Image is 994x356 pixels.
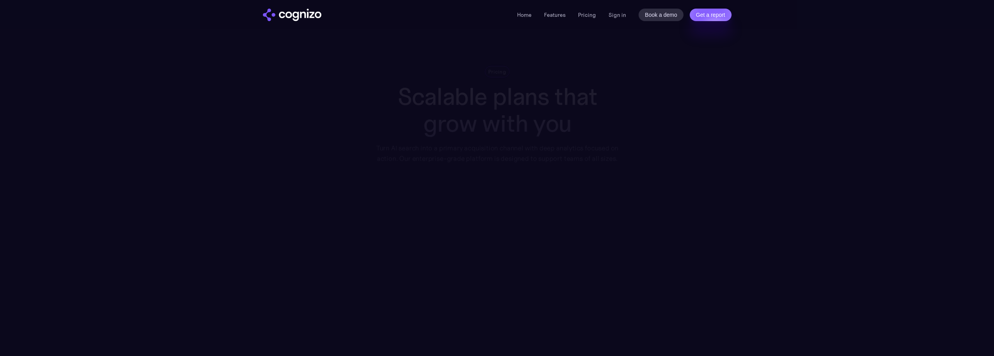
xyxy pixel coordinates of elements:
[488,68,506,75] div: Pricing
[544,11,566,18] a: Features
[578,11,596,18] a: Pricing
[370,143,624,164] div: Turn AI search into a primary acquisition channel with deep analytics focused on action. Our ente...
[370,83,624,137] h1: Scalable plans that grow with you
[263,9,321,21] a: home
[690,9,732,21] a: Get a report
[609,10,626,20] a: Sign in
[517,11,532,18] a: Home
[639,9,683,21] a: Book a demo
[263,9,321,21] img: cognizo logo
